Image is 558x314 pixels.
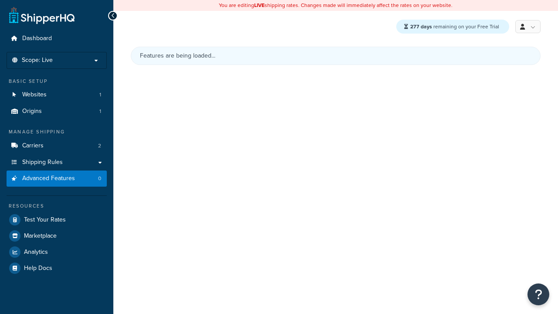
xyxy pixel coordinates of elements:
a: Websites1 [7,87,107,103]
a: Advanced Features0 [7,171,107,187]
a: Shipping Rules [7,154,107,171]
span: 0 [98,175,101,182]
span: Dashboard [22,35,52,42]
span: Origins [22,108,42,115]
div: Manage Shipping [7,128,107,136]
li: Origins [7,103,107,119]
span: 1 [99,108,101,115]
span: Help Docs [24,265,52,272]
span: Advanced Features [22,175,75,182]
li: Advanced Features [7,171,107,187]
span: Shipping Rules [22,159,63,166]
div: Resources [7,202,107,210]
div: Basic Setup [7,78,107,85]
strong: 277 days [410,23,432,31]
span: remaining on your Free Trial [410,23,499,31]
li: Carriers [7,138,107,154]
b: LIVE [254,1,265,9]
span: Test Your Rates [24,216,66,224]
a: Analytics [7,244,107,260]
a: Dashboard [7,31,107,47]
li: Websites [7,87,107,103]
a: Origins1 [7,103,107,119]
a: Marketplace [7,228,107,244]
span: Analytics [24,249,48,256]
button: Open Resource Center [527,283,549,305]
span: 1 [99,91,101,99]
div: Features are being loaded... [131,47,541,65]
span: 2 [98,142,101,150]
span: Scope: Live [22,57,53,64]
span: Carriers [22,142,44,150]
span: Marketplace [24,232,57,240]
span: Websites [22,91,47,99]
a: Help Docs [7,260,107,276]
a: Carriers2 [7,138,107,154]
a: Test Your Rates [7,212,107,228]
